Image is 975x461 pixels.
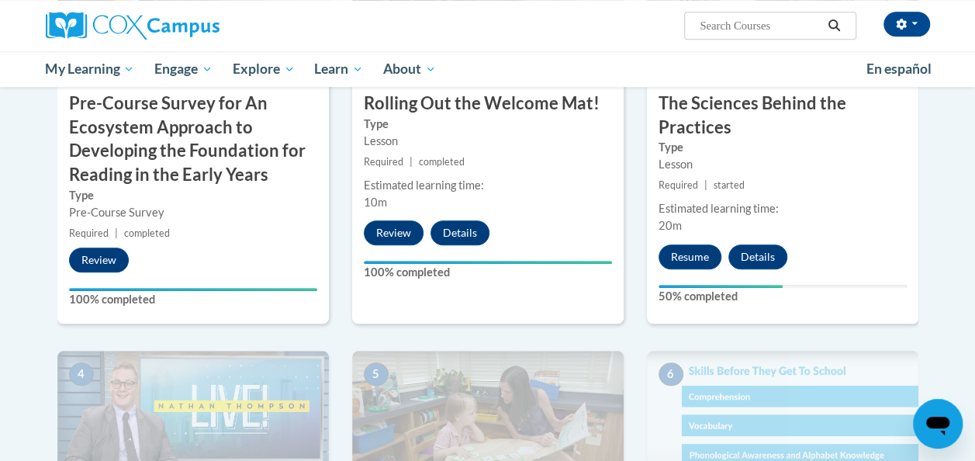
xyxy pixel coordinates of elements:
a: Explore [223,51,305,87]
a: En español [856,53,942,85]
label: 50% completed [659,288,907,305]
label: 100% completed [69,291,317,308]
a: Engage [144,51,223,87]
span: Engage [154,60,213,78]
span: Required [364,156,403,168]
span: 10m [364,196,387,209]
button: Search [822,16,845,35]
span: 6 [659,362,683,386]
div: Lesson [364,133,612,150]
button: Review [69,248,129,272]
h3: The Sciences Behind the Practices [647,92,918,140]
button: Details [728,244,787,269]
span: My Learning [45,60,134,78]
span: Required [69,227,109,239]
label: Type [69,187,317,204]
span: | [704,179,707,191]
div: Main menu [34,51,942,87]
span: En español [866,61,932,77]
span: 20m [659,219,682,232]
span: started [714,179,745,191]
a: My Learning [36,51,145,87]
button: Account Settings [883,12,930,36]
button: Resume [659,244,721,269]
button: Review [364,220,424,245]
div: Your progress [364,261,612,264]
span: Explore [233,60,295,78]
div: Estimated learning time: [364,177,612,194]
input: Search Courses [698,16,822,35]
span: 5 [364,362,389,386]
h3: Pre-Course Survey for An Ecosystem Approach to Developing the Foundation for Reading in the Early... [57,92,329,187]
span: completed [419,156,465,168]
iframe: Button to launch messaging window [913,399,963,449]
div: Your progress [659,285,783,288]
a: Cox Campus [46,12,325,40]
span: Required [659,179,698,191]
button: Details [430,220,489,245]
div: Your progress [69,288,317,291]
span: | [115,227,118,239]
span: About [383,60,436,78]
span: completed [124,227,170,239]
div: Lesson [659,156,907,173]
span: 4 [69,362,94,386]
div: Pre-Course Survey [69,204,317,221]
a: Learn [304,51,373,87]
a: About [373,51,446,87]
label: 100% completed [364,264,612,281]
img: Cox Campus [46,12,220,40]
span: | [410,156,413,168]
label: Type [364,116,612,133]
label: Type [659,139,907,156]
h3: Rolling Out the Welcome Mat! [352,92,624,116]
span: Learn [314,60,363,78]
div: Estimated learning time: [659,200,907,217]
